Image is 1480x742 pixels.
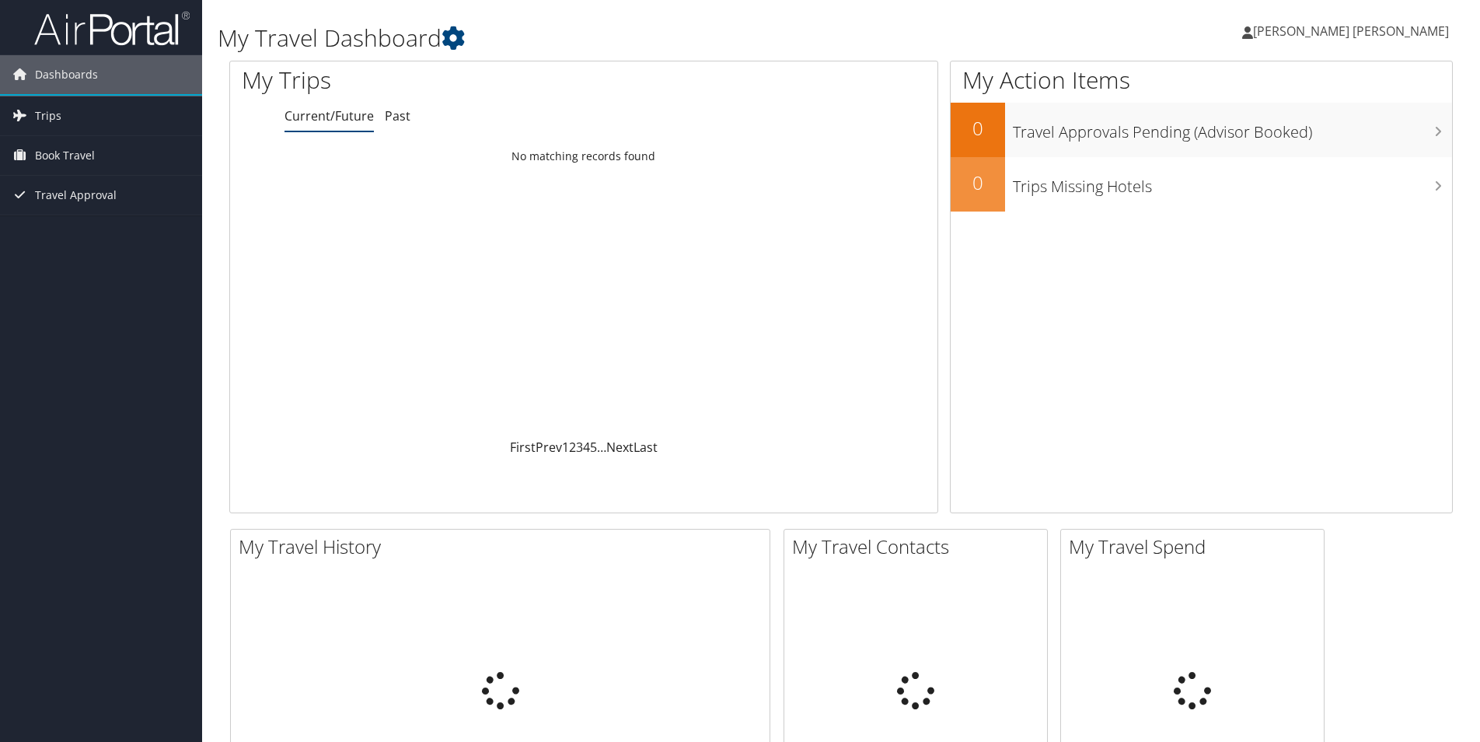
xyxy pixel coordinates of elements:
a: Next [606,439,634,456]
a: 1 [562,439,569,456]
h3: Trips Missing Hotels [1013,168,1452,198]
a: 3 [576,439,583,456]
span: … [597,439,606,456]
h2: 0 [951,115,1005,142]
h2: My Travel Spend [1069,534,1324,560]
h2: 0 [951,170,1005,196]
a: 5 [590,439,597,456]
a: Current/Future [284,107,374,124]
h1: My Travel Dashboard [218,22,1049,54]
a: 0Travel Approvals Pending (Advisor Booked) [951,103,1452,157]
a: Prev [536,439,562,456]
h2: My Travel History [239,534,770,560]
span: Dashboards [35,55,98,94]
h2: My Travel Contacts [792,534,1047,560]
h3: Travel Approvals Pending (Advisor Booked) [1013,114,1452,143]
a: Past [385,107,410,124]
img: airportal-logo.png [34,10,190,47]
a: Last [634,439,658,456]
a: 0Trips Missing Hotels [951,157,1452,212]
a: 2 [569,439,576,456]
h1: My Trips [242,64,631,96]
span: [PERSON_NAME] [PERSON_NAME] [1253,23,1449,40]
h1: My Action Items [951,64,1452,96]
td: No matching records found [230,142,937,170]
a: 4 [583,439,590,456]
span: Trips [35,96,61,135]
span: Travel Approval [35,176,117,215]
a: [PERSON_NAME] [PERSON_NAME] [1242,8,1464,54]
span: Book Travel [35,136,95,175]
a: First [510,439,536,456]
